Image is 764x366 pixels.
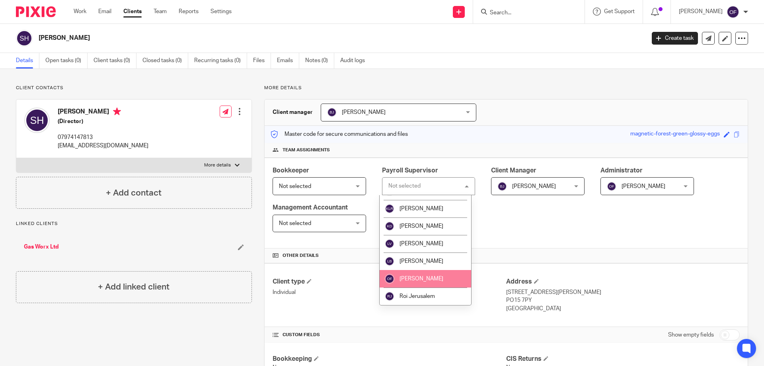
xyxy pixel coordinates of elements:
[506,305,740,313] p: [GEOGRAPHIC_DATA]
[506,288,740,296] p: [STREET_ADDRESS][PERSON_NAME]
[283,252,319,259] span: Other details
[179,8,199,16] a: Reports
[16,53,39,69] a: Details
[385,256,394,266] img: svg%3E
[385,274,394,284] img: svg%3E
[123,8,142,16] a: Clients
[342,110,386,115] span: [PERSON_NAME]
[340,53,371,69] a: Audit logs
[491,167,536,174] span: Client Manager
[16,85,252,91] p: Client contacts
[283,147,330,153] span: Team assignments
[58,133,148,141] p: 07974147813
[400,223,443,229] span: [PERSON_NAME]
[506,296,740,304] p: PO15 7PY
[679,8,723,16] p: [PERSON_NAME]
[94,53,136,69] a: Client tasks (0)
[385,292,394,301] img: svg%3E
[98,281,170,293] h4: + Add linked client
[264,85,748,91] p: More details
[497,182,507,191] img: svg%3E
[58,117,148,125] h5: (Director)
[106,187,162,199] h4: + Add contact
[630,130,720,139] div: magnetic-forest-green-glossy-eggs
[98,8,111,16] a: Email
[506,278,740,286] h4: Address
[400,206,443,211] span: [PERSON_NAME]
[273,288,506,296] p: Individual
[400,294,435,299] span: Roi Jerusalem
[58,108,148,117] h4: [PERSON_NAME]
[727,6,739,18] img: svg%3E
[273,355,506,363] h4: Bookkeeping
[39,34,520,42] h2: [PERSON_NAME]
[652,32,698,45] a: Create task
[385,239,394,249] img: svg%3E
[388,183,421,189] div: Not selected
[327,108,337,117] img: svg%3E
[607,182,616,191] img: svg%3E
[668,331,714,339] label: Show empty fields
[273,278,506,286] h4: Client type
[600,167,643,174] span: Administrator
[273,108,313,116] h3: Client manager
[400,258,443,264] span: [PERSON_NAME]
[273,332,506,338] h4: CUSTOM FIELDS
[400,276,443,282] span: [PERSON_NAME]
[604,9,635,14] span: Get Support
[24,108,50,133] img: svg%3E
[305,53,334,69] a: Notes (0)
[253,53,271,69] a: Files
[622,184,665,189] span: [PERSON_NAME]
[512,184,556,189] span: [PERSON_NAME]
[273,204,348,211] span: Management Accountant
[204,162,231,168] p: More details
[24,243,59,251] a: Gas Worx Ltd
[400,241,443,247] span: [PERSON_NAME]
[16,6,56,17] img: Pixie
[279,221,311,226] span: Not selected
[74,8,86,16] a: Work
[113,108,121,115] i: Primary
[16,30,33,47] img: svg%3E
[385,221,394,231] img: svg%3E
[506,355,740,363] h4: CIS Returns
[279,184,311,189] span: Not selected
[489,10,561,17] input: Search
[16,221,252,227] p: Linked clients
[58,142,148,150] p: [EMAIL_ADDRESS][DOMAIN_NAME]
[210,8,232,16] a: Settings
[194,53,247,69] a: Recurring tasks (0)
[277,53,299,69] a: Emails
[154,8,167,16] a: Team
[142,53,188,69] a: Closed tasks (0)
[273,167,309,174] span: Bookkeeper
[385,204,394,213] img: svg%3E
[45,53,88,69] a: Open tasks (0)
[382,167,438,174] span: Payroll Supervisor
[271,130,408,138] p: Master code for secure communications and files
